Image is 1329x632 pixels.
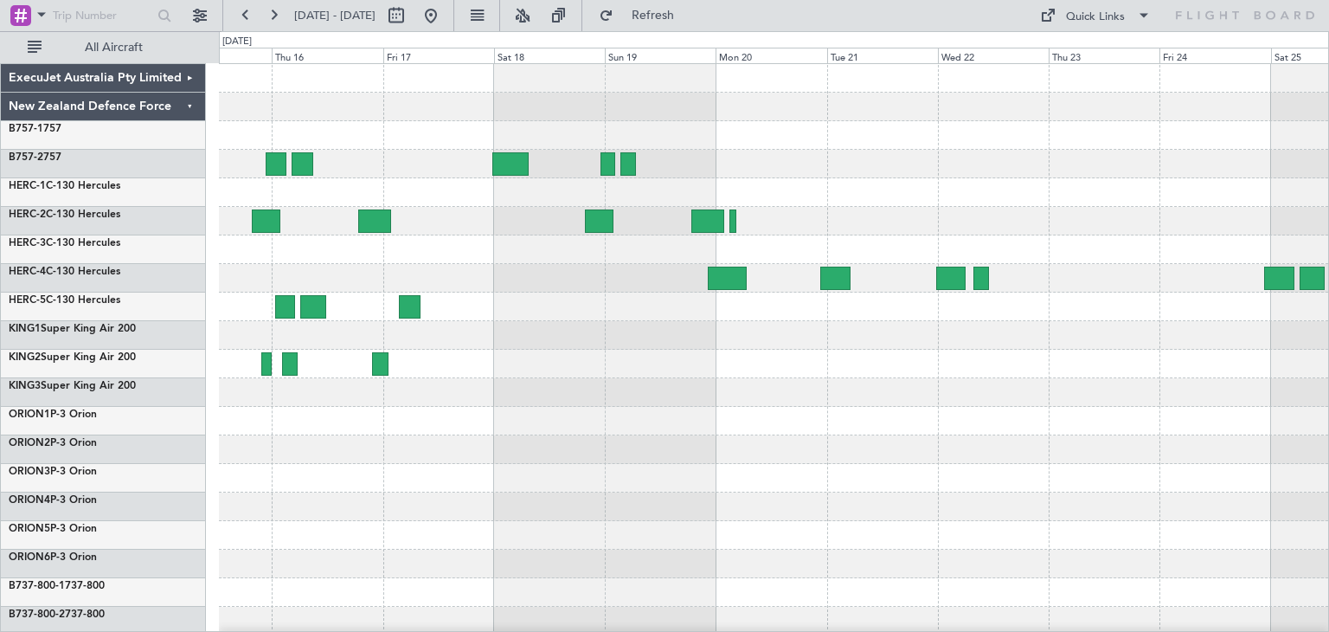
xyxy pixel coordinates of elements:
[617,10,690,22] span: Refresh
[9,324,41,334] span: KING1
[9,210,120,220] a: HERC-2C-130 Hercules
[9,238,46,248] span: HERC-3
[9,152,61,163] a: B757-2757
[9,352,136,363] a: KING2Super King Air 200
[1159,48,1270,63] div: Fri 24
[9,210,46,220] span: HERC-2
[9,552,50,563] span: ORION6
[9,609,105,620] a: B737-800-2737-800
[9,495,50,506] span: ORION4
[9,438,97,448] a: ORION2P-3 Orion
[827,48,938,63] div: Tue 21
[9,524,97,534] a: ORION5P-3 Orion
[9,267,46,277] span: HERC-4
[294,8,376,23] span: [DATE] - [DATE]
[9,410,50,420] span: ORION1
[9,467,50,477] span: ORION3
[9,152,43,163] span: B757-2
[494,48,605,63] div: Sat 18
[1049,48,1159,63] div: Thu 23
[716,48,826,63] div: Mon 20
[19,34,188,61] button: All Aircraft
[9,124,61,134] a: B757-1757
[9,295,120,306] a: HERC-5C-130 Hercules
[1066,9,1125,26] div: Quick Links
[1031,2,1159,29] button: Quick Links
[9,438,50,448] span: ORION2
[9,581,105,591] a: B737-800-1737-800
[9,238,120,248] a: HERC-3C-130 Hercules
[383,48,494,63] div: Fri 17
[222,35,252,49] div: [DATE]
[9,181,46,191] span: HERC-1
[938,48,1049,63] div: Wed 22
[9,181,120,191] a: HERC-1C-130 Hercules
[9,581,65,591] span: B737-800-1
[45,42,183,54] span: All Aircraft
[9,381,41,391] span: KING3
[9,324,136,334] a: KING1Super King Air 200
[272,48,382,63] div: Thu 16
[9,609,65,620] span: B737-800-2
[605,48,716,63] div: Sun 19
[53,3,152,29] input: Trip Number
[9,552,97,563] a: ORION6P-3 Orion
[9,524,50,534] span: ORION5
[9,381,136,391] a: KING3Super King Air 200
[9,124,43,134] span: B757-1
[9,410,97,420] a: ORION1P-3 Orion
[9,267,120,277] a: HERC-4C-130 Hercules
[9,295,46,306] span: HERC-5
[9,467,97,477] a: ORION3P-3 Orion
[9,495,97,506] a: ORION4P-3 Orion
[9,352,41,363] span: KING2
[591,2,695,29] button: Refresh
